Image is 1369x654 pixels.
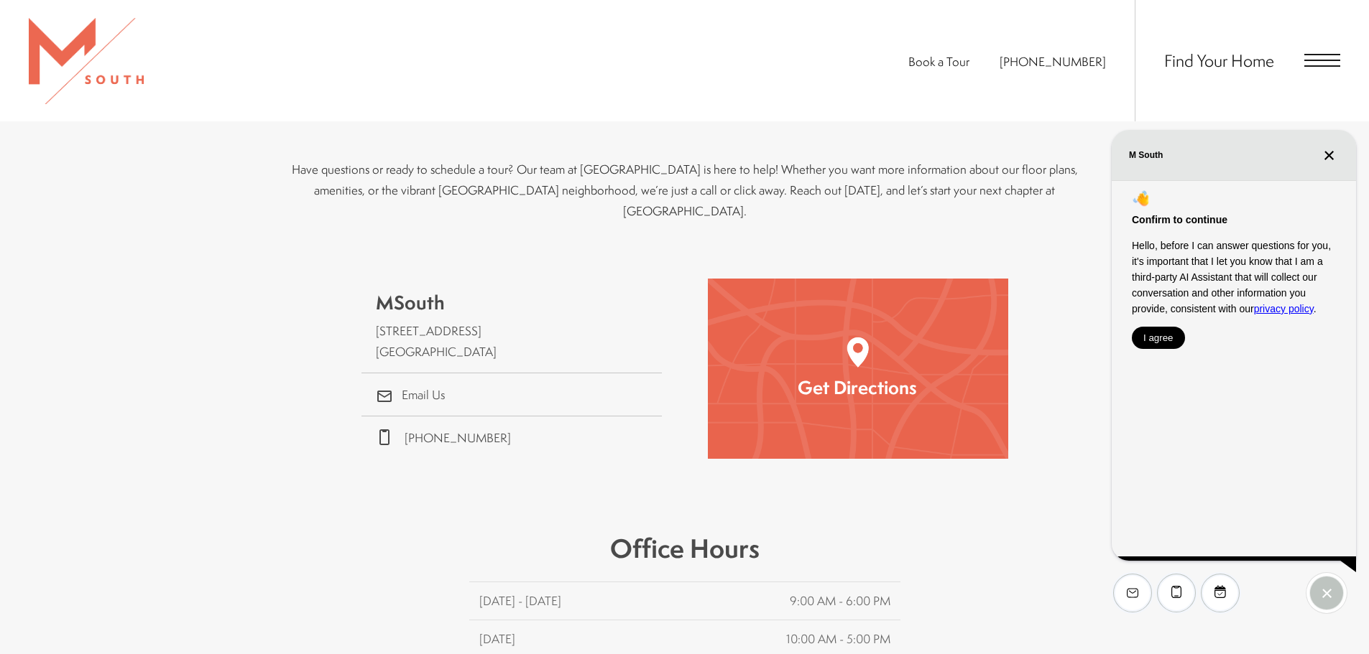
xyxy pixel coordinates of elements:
span: [PHONE_NUMBER] [1000,53,1106,70]
p: [DATE] [479,630,515,648]
p: 10:00 AM - 5:00 PM [786,630,890,648]
a: Email Us [361,373,662,416]
a: Find Your Home [1164,49,1274,72]
a: Book a Tour [908,53,969,70]
a: Call Us at phone: 813-570-8014 [361,416,662,459]
p: Office Hours [469,531,900,582]
img: MSouth [29,18,144,104]
span: [PHONE_NUMBER] [405,429,511,446]
a: Get Directions to 5110 South Manhattan Avenue Tampa, FL 33611 [361,279,662,373]
p: [DATE] - [DATE] [479,592,561,609]
p: Get Directions [737,375,977,401]
span: [STREET_ADDRESS] [GEOGRAPHIC_DATA] [376,322,497,360]
a: Call Us at 813-570-8014 [1000,53,1106,70]
button: Open Menu [1304,54,1340,67]
p: MSouth [376,289,647,317]
p: Have questions or ready to schedule a tour? Our team at [GEOGRAPHIC_DATA] is here to help! Whethe... [290,159,1080,221]
p: 9:00 AM - 6:00 PM [790,592,890,609]
a: Open Google Maps to Get Directions [708,279,1008,459]
img: Map Pin Icon [847,337,868,367]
